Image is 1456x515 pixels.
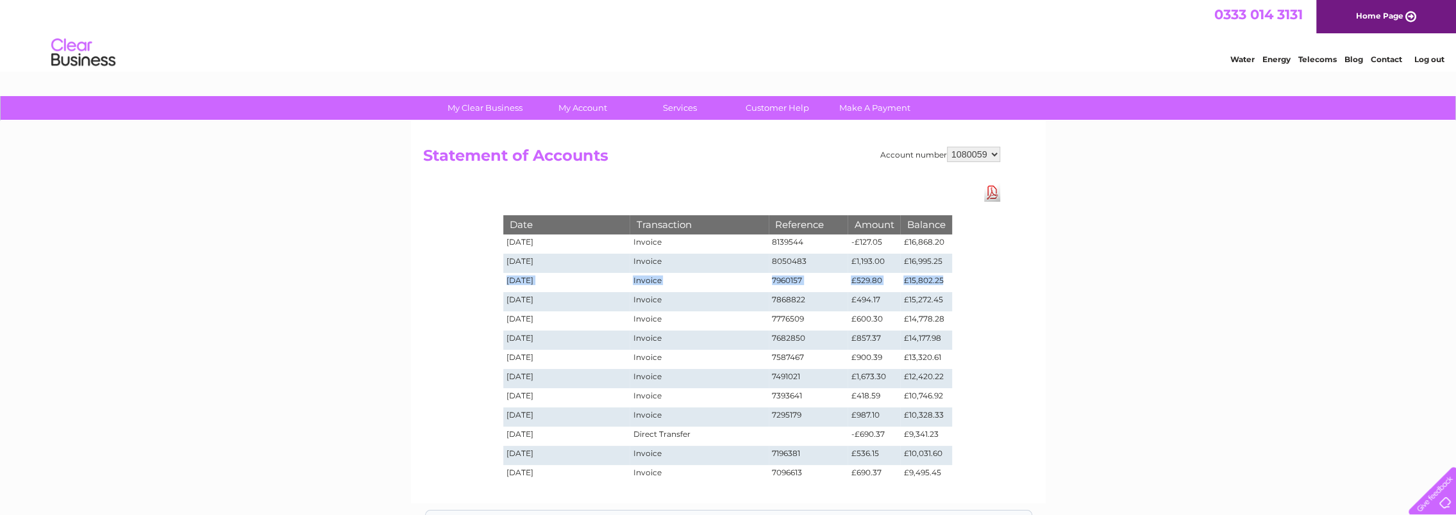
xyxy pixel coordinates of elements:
td: [DATE] [503,350,630,369]
div: Account number [880,147,1000,162]
td: 8139544 [769,234,848,254]
td: £900.39 [848,350,900,369]
td: [DATE] [503,407,630,427]
td: £418.59 [848,388,900,407]
a: Energy [1262,54,1291,64]
td: [DATE] [503,331,630,350]
a: Blog [1344,54,1363,64]
td: [DATE] [503,388,630,407]
td: £1,193.00 [848,254,900,273]
td: £15,272.45 [900,292,951,311]
td: Invoice [630,234,768,254]
a: 0333 014 3131 [1214,6,1303,22]
a: Contact [1371,54,1402,64]
a: Telecoms [1298,54,1337,64]
td: 8050483 [769,254,848,273]
td: £690.37 [848,465,900,484]
td: [DATE] [503,311,630,331]
td: £10,746.92 [900,388,951,407]
td: [DATE] [503,465,630,484]
td: -£690.37 [848,427,900,446]
td: -£127.05 [848,234,900,254]
td: Invoice [630,350,768,369]
th: Balance [900,215,951,234]
td: 7196381 [769,446,848,465]
a: My Clear Business [432,96,538,120]
td: Invoice [630,311,768,331]
td: Invoice [630,407,768,427]
td: [DATE] [503,446,630,465]
td: 7491021 [769,369,848,388]
td: [DATE] [503,273,630,292]
td: Invoice [630,254,768,273]
td: Invoice [630,273,768,292]
a: My Account [530,96,635,120]
a: Water [1230,54,1255,64]
a: Services [627,96,733,120]
td: 7868822 [769,292,848,311]
td: £10,031.60 [900,446,951,465]
td: [DATE] [503,254,630,273]
th: Date [503,215,630,234]
h2: Statement of Accounts [423,147,1000,171]
td: £16,868.20 [900,234,951,254]
td: [DATE] [503,427,630,446]
td: £9,341.23 [900,427,951,446]
td: £13,320.61 [900,350,951,369]
td: £857.37 [848,331,900,350]
td: 7096613 [769,465,848,484]
td: Invoice [630,369,768,388]
th: Reference [769,215,848,234]
td: £15,802.25 [900,273,951,292]
th: Amount [848,215,900,234]
td: Invoice [630,388,768,407]
td: 7960157 [769,273,848,292]
td: Invoice [630,465,768,484]
td: £987.10 [848,407,900,427]
td: 7587467 [769,350,848,369]
a: Make A Payment [822,96,928,120]
td: £16,995.25 [900,254,951,273]
td: 7295179 [769,407,848,427]
td: Invoice [630,446,768,465]
div: Clear Business is a trading name of Verastar Limited (registered in [GEOGRAPHIC_DATA] No. 3667643... [426,7,1032,62]
td: £12,420.22 [900,369,951,388]
td: Invoice [630,292,768,311]
td: £494.17 [848,292,900,311]
td: £14,177.98 [900,331,951,350]
td: £529.80 [848,273,900,292]
td: Invoice [630,331,768,350]
a: Customer Help [724,96,830,120]
td: £14,778.28 [900,311,951,331]
td: £1,673.30 [848,369,900,388]
td: [DATE] [503,292,630,311]
td: £10,328.33 [900,407,951,427]
td: [DATE] [503,369,630,388]
td: Direct Transfer [630,427,768,446]
a: Download Pdf [984,183,1000,202]
td: 7776509 [769,311,848,331]
td: [DATE] [503,234,630,254]
a: Log out [1414,54,1444,64]
td: £536.15 [848,446,900,465]
td: £600.30 [848,311,900,331]
img: logo.png [51,33,116,72]
td: 7682850 [769,331,848,350]
th: Transaction [630,215,768,234]
td: 7393641 [769,388,848,407]
td: £9,495.45 [900,465,951,484]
